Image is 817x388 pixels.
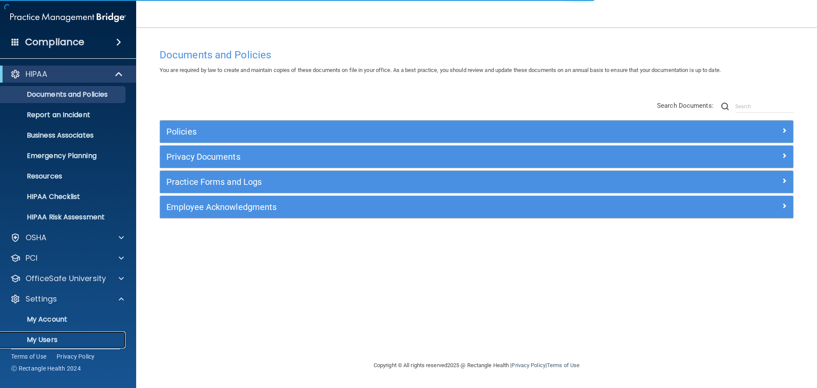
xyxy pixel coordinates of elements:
p: HIPAA Checklist [6,193,122,201]
span: Ⓒ Rectangle Health 2024 [11,364,81,373]
p: Report an Incident [6,111,122,119]
a: Privacy Policy [57,352,95,361]
p: OfficeSafe University [26,273,106,284]
p: Business Associates [6,131,122,140]
a: PCI [10,253,124,263]
p: Documents and Policies [6,90,122,99]
p: Emergency Planning [6,152,122,160]
a: Privacy Policy [511,362,545,368]
div: Copyright © All rights reserved 2025 @ Rectangle Health | | [321,352,632,379]
a: Policies [166,125,787,138]
span: You are required by law to create and maintain copies of these documents on file in your office. ... [160,67,721,73]
p: HIPAA [26,69,47,79]
h5: Policies [166,127,628,136]
a: Terms of Use [547,362,580,368]
p: My Account [6,315,122,324]
p: Resources [6,172,122,181]
h4: Documents and Policies [160,49,794,60]
a: Terms of Use [11,352,46,361]
img: ic-search.3b580494.png [721,103,729,110]
p: OSHA [26,233,47,243]
input: Search [735,100,794,113]
iframe: Drift Widget Chat Controller [670,328,807,362]
p: Settings [26,294,57,304]
p: PCI [26,253,37,263]
img: PMB logo [10,9,126,26]
a: HIPAA [10,69,123,79]
a: Privacy Documents [166,150,787,164]
a: Employee Acknowledgments [166,200,787,214]
h5: Privacy Documents [166,152,628,161]
p: HIPAA Risk Assessment [6,213,122,221]
a: OfficeSafe University [10,273,124,284]
p: My Users [6,336,122,344]
h5: Employee Acknowledgments [166,202,628,212]
span: Search Documents: [657,102,714,109]
h5: Practice Forms and Logs [166,177,628,187]
a: Settings [10,294,124,304]
a: Practice Forms and Logs [166,175,787,189]
a: OSHA [10,233,124,243]
h4: Compliance [25,36,84,48]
